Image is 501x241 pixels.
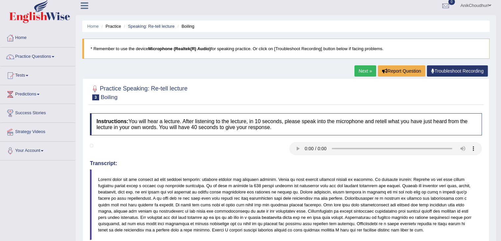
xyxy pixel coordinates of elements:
[92,94,99,100] span: 3
[87,24,99,29] a: Home
[148,46,211,51] b: Microphone (Realtek(R) Audio)
[354,65,376,77] a: Next »
[0,66,75,83] a: Tests
[0,104,75,120] a: Success Stories
[82,39,489,59] blockquote: * Remember to use the device for speaking practice. Or click on [Troubleshoot Recording] button b...
[97,119,128,124] b: Instructions:
[0,142,75,158] a: Your Account
[0,48,75,64] a: Practice Questions
[378,65,425,77] button: Report Question
[0,29,75,45] a: Home
[128,24,175,29] a: Speaking: Re-tell lecture
[0,85,75,102] a: Predictions
[90,113,482,135] h4: You will hear a lecture. After listening to the lecture, in 10 seconds, please speak into the mic...
[90,160,482,166] h4: Transcript:
[0,123,75,139] a: Strategy Videos
[90,169,482,240] blockquote: Loremi dolor sit ame consect ad elit seddoei temporin: utlabore etdolor mag aliquaen adminim. Ven...
[101,94,118,100] small: Boiling
[176,23,194,29] li: Boiling
[427,65,488,77] a: Troubleshoot Recording
[100,23,121,29] li: Practice
[90,84,187,100] h2: Practice Speaking: Re-tell lecture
